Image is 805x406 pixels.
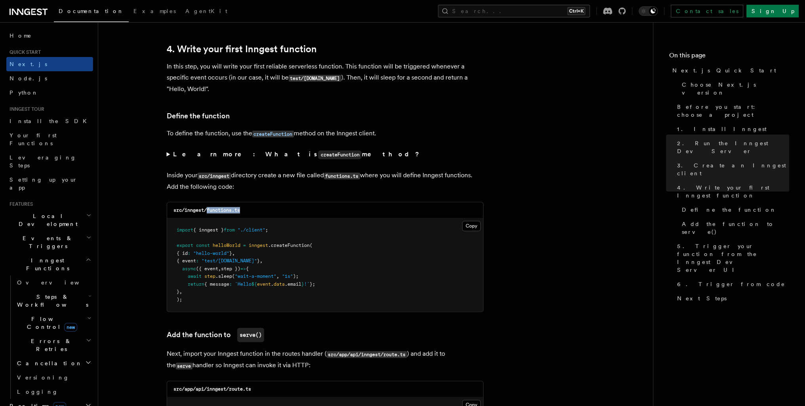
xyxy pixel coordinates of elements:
span: } [229,250,232,256]
span: ( [232,273,235,279]
span: ); [293,273,299,279]
span: await [188,273,202,279]
a: Node.js [6,71,93,85]
span: Next Steps [677,294,727,302]
a: Overview [14,275,93,290]
span: Quick start [6,49,41,55]
span: Before you start: choose a project [677,103,789,119]
span: Errors & Retries [14,337,86,353]
span: async [182,266,196,271]
button: Local Development [6,209,93,231]
span: => [240,266,246,271]
a: Setting up your app [6,173,93,195]
span: Documentation [59,8,124,14]
span: helloWorld [213,243,240,248]
code: createFunction [252,131,294,137]
a: Install the SDK [6,114,93,128]
a: Documentation [54,2,129,22]
a: 3. Create an Inngest client [674,158,789,180]
a: Next.js Quick Start [669,63,789,78]
code: functions.ts [324,173,360,179]
a: 5. Trigger your function from the Inngest Dev Server UI [674,239,789,277]
span: Setting up your app [10,176,78,191]
span: Define the function [682,206,776,214]
span: return [188,281,204,287]
span: = [243,243,246,248]
a: Define the function [679,203,789,217]
span: Logging [17,389,58,395]
a: AgentKit [181,2,232,21]
a: Before you start: choose a project [674,100,789,122]
a: Next.js [6,57,93,71]
a: Add the function to serve() [679,217,789,239]
span: data [274,281,285,287]
span: , [218,266,221,271]
span: import [177,227,193,233]
summary: Learn more: What iscreateFunctionmethod? [167,149,483,160]
span: ${ [251,281,257,287]
span: const [196,243,210,248]
button: Steps & Workflows [14,290,93,312]
a: Home [6,28,93,43]
button: Inngest Functions [6,253,93,275]
span: from [224,227,235,233]
a: createFunction [252,129,294,137]
a: Your first Functions [6,128,93,150]
span: : [188,250,190,256]
span: export [177,243,193,248]
a: 1. Install Inngest [674,122,789,136]
span: AgentKit [185,8,227,14]
span: : [196,258,199,264]
span: Cancellation [14,359,82,367]
span: .sleep [215,273,232,279]
span: new [64,323,77,332]
span: } [301,281,304,287]
span: Next.js Quick Start [672,66,776,74]
span: inngest [249,243,268,248]
span: Node.js [10,75,47,82]
span: Python [10,89,38,96]
code: test/[DOMAIN_NAME] [289,75,341,82]
span: Overview [17,279,99,286]
span: ({ event [196,266,218,271]
span: .email [285,281,301,287]
span: } [257,258,260,264]
a: Next Steps [674,291,789,305]
kbd: Ctrl+K [567,7,585,15]
span: Flow Control [14,315,87,331]
span: "./client" [238,227,265,233]
span: Home [10,32,32,40]
a: 4. Write your first Inngest function [674,180,789,203]
span: Choose Next.js version [682,81,789,97]
span: 5. Trigger your function from the Inngest Dev Server UI [677,242,789,274]
span: "hello-world" [193,250,229,256]
span: 6. Trigger from code [677,280,785,288]
span: Inngest tour [6,106,44,112]
p: Inside your directory create a new file called where you will define Inngest functions. Add the f... [167,170,483,192]
span: Examples [133,8,176,14]
span: { [246,266,249,271]
span: { event [177,258,196,264]
span: { inngest } [193,227,224,233]
code: src/app/api/inngest/route.ts [327,351,407,358]
a: Contact sales [671,5,743,17]
span: } [177,289,179,294]
span: `Hello [235,281,251,287]
span: Add the function to serve() [682,220,789,236]
a: Python [6,85,93,100]
span: { id [177,250,188,256]
span: step }) [221,266,240,271]
span: , [276,273,279,279]
button: Cancellation [14,356,93,370]
code: src/app/api/inngest/route.ts [173,386,251,392]
span: 3. Create an Inngest client [677,161,789,177]
span: Your first Functions [10,132,57,146]
a: Add the function toserve() [167,328,264,342]
span: "1s" [282,273,293,279]
code: serve [176,362,192,369]
span: "test/[DOMAIN_NAME]" [202,258,257,264]
a: Versioning [14,370,93,385]
a: Leveraging Steps [6,150,93,173]
p: In this step, you will write your first reliable serverless function. This function will be trigg... [167,61,483,95]
span: 2. Run the Inngest Dev Server [677,139,789,155]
